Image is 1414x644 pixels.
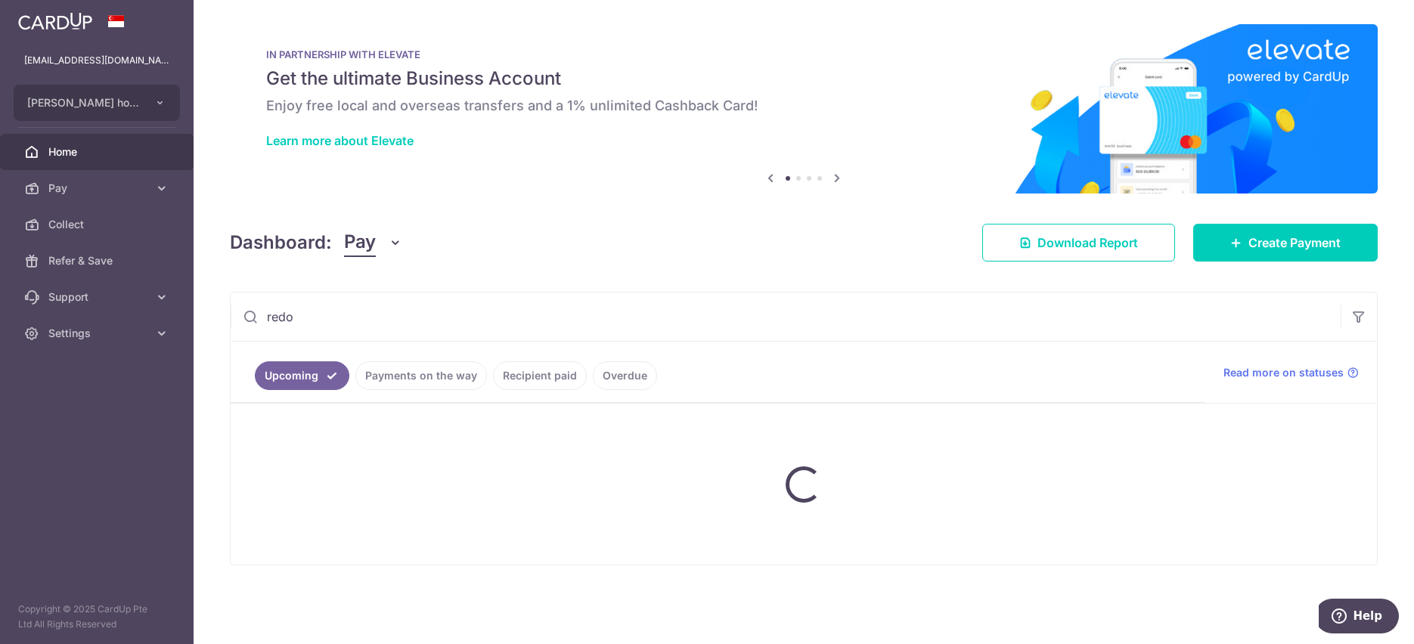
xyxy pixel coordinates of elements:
[1223,365,1344,380] span: Read more on statuses
[48,217,148,232] span: Collect
[266,133,414,148] a: Learn more about Elevate
[48,253,148,268] span: Refer & Save
[1248,234,1341,252] span: Create Payment
[48,181,148,196] span: Pay
[266,97,1341,115] h6: Enjoy free local and overseas transfers and a 1% unlimited Cashback Card!
[48,144,148,159] span: Home
[14,85,180,121] button: [PERSON_NAME] holdings inn bike leasing pte ltd
[493,361,587,390] a: Recipient paid
[1223,365,1359,380] a: Read more on statuses
[48,326,148,341] span: Settings
[18,12,92,30] img: CardUp
[593,361,657,390] a: Overdue
[1193,224,1378,262] a: Create Payment
[230,229,332,256] h4: Dashboard:
[982,224,1175,262] a: Download Report
[48,289,148,305] span: Support
[24,53,169,68] p: [EMAIL_ADDRESS][DOMAIN_NAME]
[355,361,487,390] a: Payments on the way
[231,293,1341,341] input: Search by recipient name, payment id or reference
[266,67,1341,91] h5: Get the ultimate Business Account
[344,228,402,257] button: Pay
[1319,599,1399,636] iframe: Opens a widget where you can find more information
[27,95,139,110] span: [PERSON_NAME] holdings inn bike leasing pte ltd
[230,24,1378,194] img: Renovation banner
[266,48,1341,60] p: IN PARTNERSHIP WITH ELEVATE
[1037,234,1138,252] span: Download Report
[255,361,349,390] a: Upcoming
[344,228,376,257] span: Pay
